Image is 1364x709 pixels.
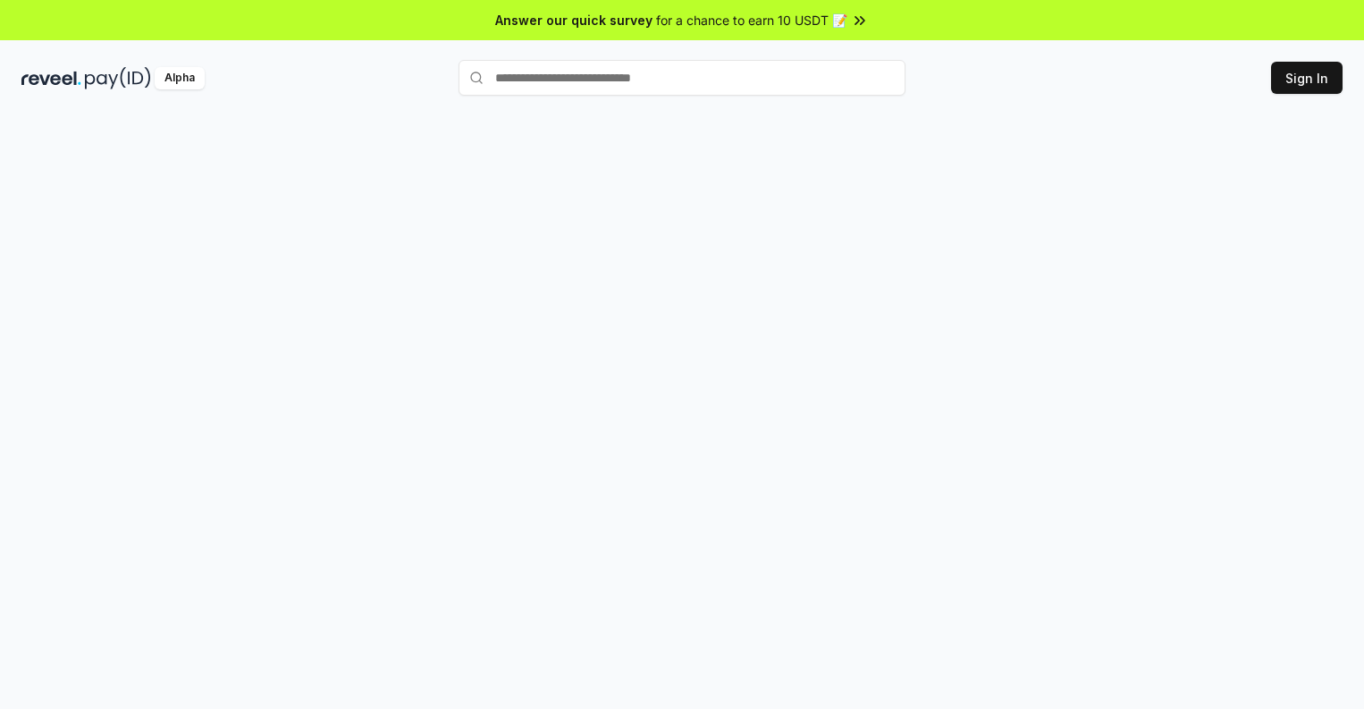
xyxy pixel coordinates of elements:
[1271,62,1343,94] button: Sign In
[85,67,151,89] img: pay_id
[656,11,847,30] span: for a chance to earn 10 USDT 📝
[21,67,81,89] img: reveel_dark
[495,11,653,30] span: Answer our quick survey
[155,67,205,89] div: Alpha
